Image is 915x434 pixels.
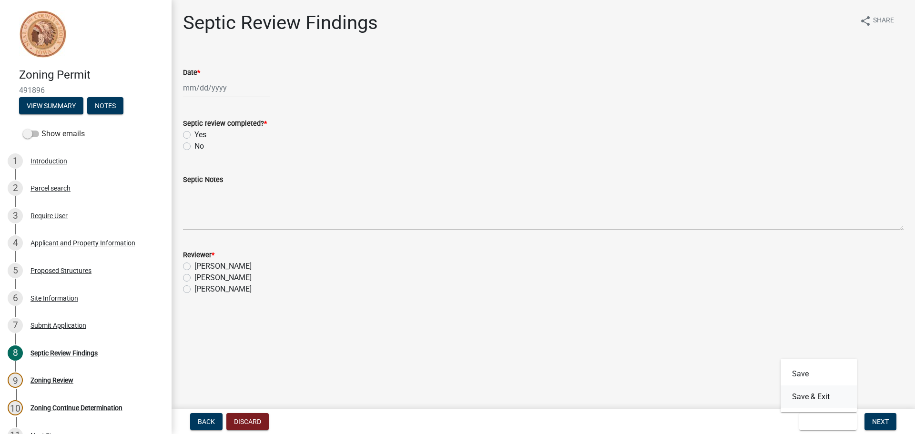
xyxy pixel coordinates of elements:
[852,11,902,30] button: shareShare
[781,385,857,408] button: Save & Exit
[8,235,23,251] div: 4
[19,68,164,82] h4: Zoning Permit
[8,318,23,333] div: 7
[19,86,152,95] span: 491896
[30,404,122,411] div: Zoning Continue Determination
[864,413,896,430] button: Next
[860,15,871,27] i: share
[8,263,23,278] div: 5
[183,11,378,34] h1: Septic Review Findings
[183,177,223,183] label: Septic Notes
[8,345,23,361] div: 8
[8,208,23,223] div: 3
[30,212,68,219] div: Require User
[30,350,98,356] div: Septic Review Findings
[87,102,123,110] wm-modal-confirm: Notes
[19,102,83,110] wm-modal-confirm: Summary
[807,418,844,425] span: Save & Exit
[30,377,73,384] div: Zoning Review
[194,283,252,295] label: [PERSON_NAME]
[183,252,214,259] label: Reviewer
[8,373,23,388] div: 9
[8,400,23,415] div: 10
[19,10,67,58] img: Sioux County, Iowa
[872,418,889,425] span: Next
[194,129,206,141] label: Yes
[19,97,83,114] button: View Summary
[30,185,71,192] div: Parcel search
[23,128,85,140] label: Show emails
[30,295,78,302] div: Site Information
[30,267,91,274] div: Proposed Structures
[781,359,857,412] div: Save & Exit
[226,413,269,430] button: Discard
[781,363,857,385] button: Save
[194,141,204,152] label: No
[190,413,223,430] button: Back
[30,158,67,164] div: Introduction
[183,121,267,127] label: Septic review completed?
[183,70,200,76] label: Date
[194,261,252,272] label: [PERSON_NAME]
[30,322,86,329] div: Submit Application
[183,78,270,98] input: mm/dd/yyyy
[30,240,135,246] div: Applicant and Property Information
[873,15,894,27] span: Share
[8,153,23,169] div: 1
[198,418,215,425] span: Back
[87,97,123,114] button: Notes
[194,272,252,283] label: [PERSON_NAME]
[8,291,23,306] div: 6
[8,181,23,196] div: 2
[799,413,857,430] button: Save & Exit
